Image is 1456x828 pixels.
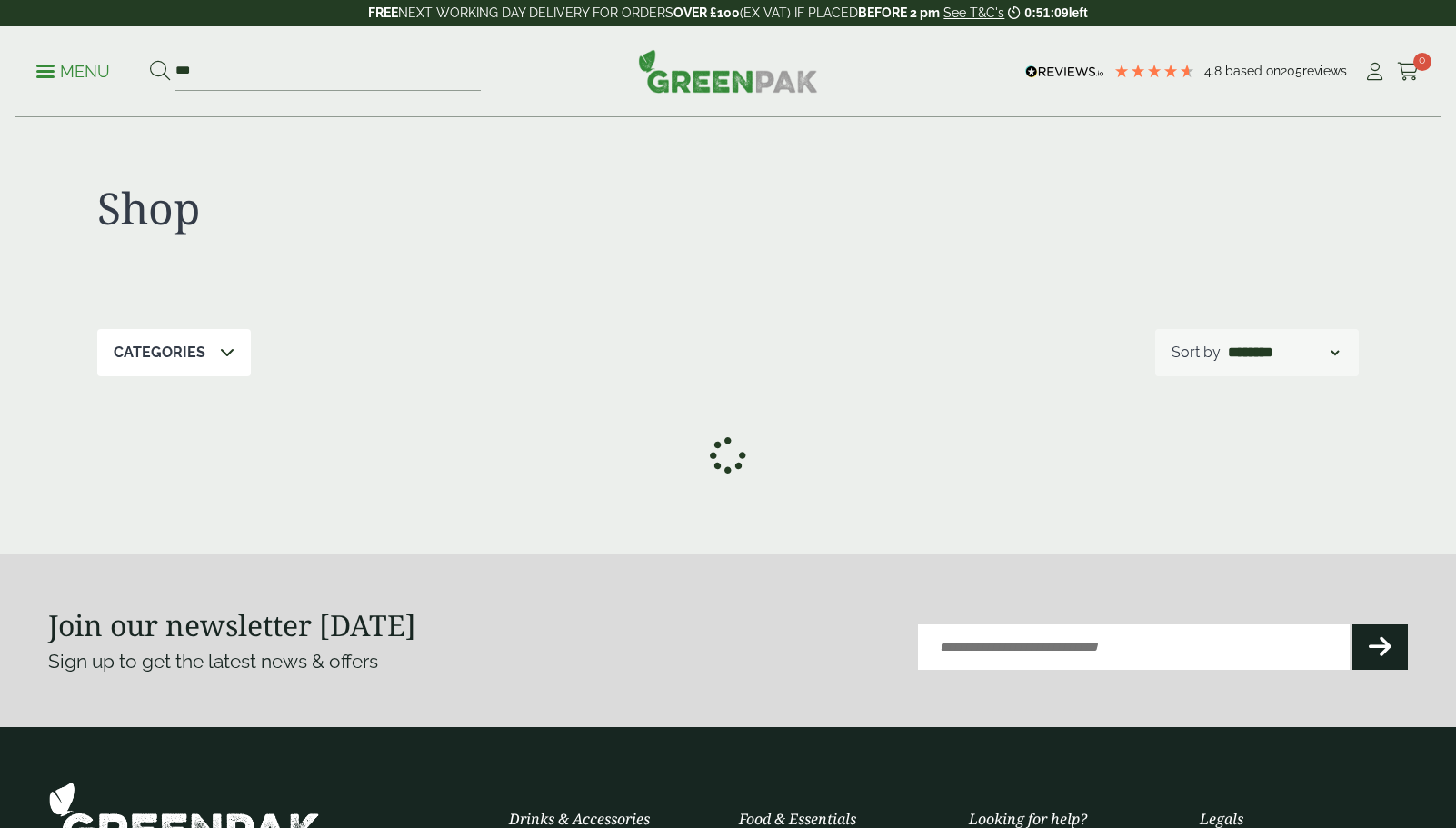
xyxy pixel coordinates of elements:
[1025,65,1104,78] img: REVIEWS.io
[36,61,110,79] a: Menu
[1302,64,1347,78] span: reviews
[673,5,740,20] strong: OVER £100
[638,49,818,93] img: GreenPak Supplies
[1113,63,1195,79] div: 4.79 Stars
[48,647,660,676] p: Sign up to get the latest news & offers
[97,182,728,234] h1: Shop
[48,605,416,644] strong: Join our newsletter [DATE]
[1363,63,1386,81] i: My Account
[36,61,110,83] p: Menu
[1397,63,1420,81] i: Cart
[1225,64,1281,78] span: Based on
[943,5,1004,20] a: See T&C's
[1397,58,1420,85] a: 0
[1204,64,1225,78] span: 4.8
[114,342,205,364] p: Categories
[858,5,940,20] strong: BEFORE 2 pm
[1413,53,1431,71] span: 0
[1069,5,1088,20] span: left
[1281,64,1302,78] span: 205
[1172,342,1221,364] p: Sort by
[368,5,398,20] strong: FREE
[1224,342,1342,364] select: Shop order
[1024,5,1068,20] span: 0:51:09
